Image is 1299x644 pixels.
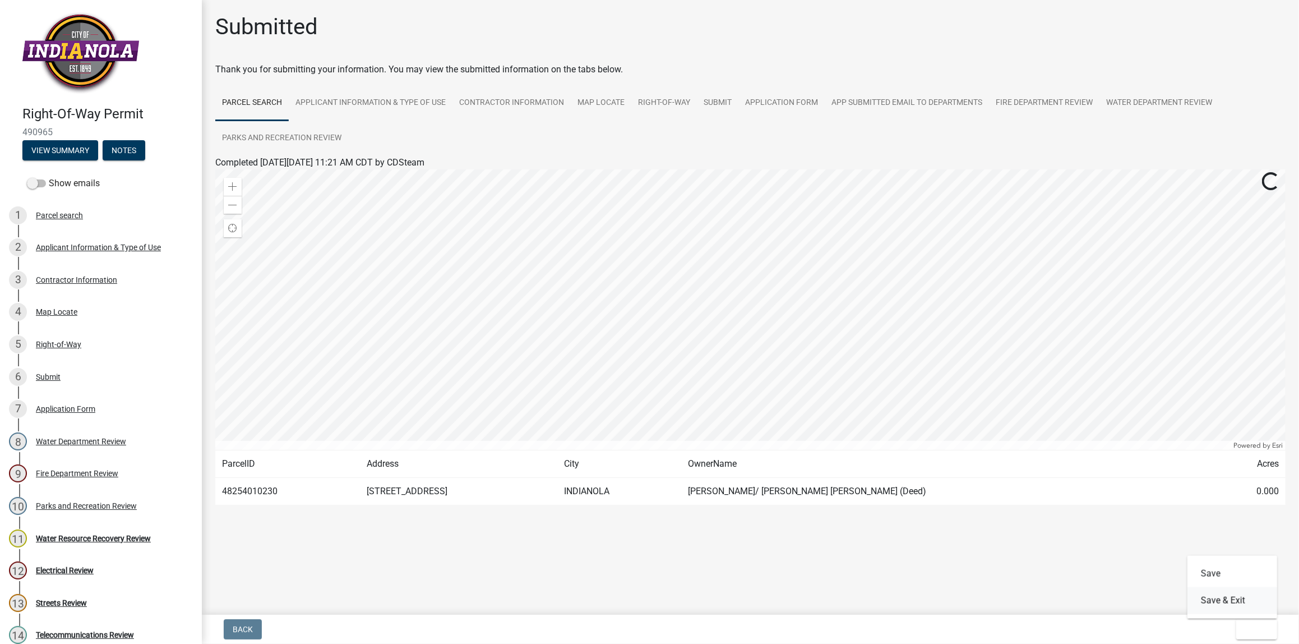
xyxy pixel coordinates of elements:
[9,433,27,450] div: 8
[224,219,242,237] div: Find my location
[215,13,318,40] h1: Submitted
[36,438,126,445] div: Water Department Review
[215,85,289,121] a: Parcel search
[557,450,681,478] td: City
[1099,85,1219,121] a: Water Department Review
[9,594,27,612] div: 13
[1245,625,1261,634] span: Exit
[9,206,27,224] div: 1
[103,146,145,155] wm-modal-confirm: Notes
[697,85,738,121] a: Submit
[9,303,27,321] div: 4
[360,450,557,478] td: Address
[1231,441,1286,450] div: Powered by
[557,478,681,505] td: INDIANOLA
[9,626,27,644] div: 14
[215,478,360,505] td: 48254010230
[36,308,77,316] div: Map Locate
[738,85,825,121] a: Application Form
[36,567,94,574] div: Electrical Review
[9,335,27,353] div: 5
[22,140,98,160] button: View Summary
[27,177,100,190] label: Show emails
[233,625,253,634] span: Back
[22,146,98,155] wm-modal-confirm: Summary
[36,243,161,251] div: Applicant Information & Type of Use
[36,470,118,477] div: Fire Department Review
[36,535,151,542] div: Water Resource Recovery Review
[452,85,571,121] a: Contractor Information
[36,502,137,510] div: Parks and Recreation Review
[224,196,242,214] div: Zoom out
[681,478,1210,505] td: [PERSON_NAME]/ [PERSON_NAME] [PERSON_NAME] (Deed)
[9,530,27,548] div: 11
[103,140,145,160] button: Notes
[1210,478,1286,505] td: 0.000
[9,271,27,289] div: 3
[989,85,1099,121] a: Fire Department Review
[360,478,557,505] td: [STREET_ADDRESS]
[224,178,242,196] div: Zoom in
[36,599,87,607] div: Streets Review
[9,368,27,386] div: 6
[224,619,262,640] button: Back
[9,238,27,256] div: 2
[571,85,631,121] a: Map Locate
[215,63,1286,76] div: Thank you for submitting your information. You may view the submitted information on the tabs below.
[1187,560,1277,587] button: Save
[36,373,61,381] div: Submit
[289,85,452,121] a: Applicant Information & Type of Use
[1210,450,1286,478] td: Acres
[215,157,424,168] span: Completed [DATE][DATE] 11:21 AM CDT by CDSteam
[9,497,27,515] div: 10
[9,562,27,579] div: 12
[22,106,193,122] h4: Right-Of-Way Permit
[215,121,348,157] a: Parks and Recreation Review
[9,464,27,482] div: 9
[36,276,117,284] div: Contractor Information
[1272,441,1283,449] a: Esri
[36,405,95,413] div: Application Form
[825,85,989,121] a: App Submitted Email to Departments
[1236,619,1277,640] button: Exit
[36,211,83,219] div: Parcel search
[9,400,27,418] div: 7
[36,631,134,639] div: Telecommunications Review
[1187,556,1277,619] div: Exit
[22,127,179,137] span: 490965
[22,12,139,94] img: City of Indianola, Iowa
[215,450,360,478] td: ParcelID
[1187,587,1277,614] button: Save & Exit
[681,450,1210,478] td: OwnerName
[36,341,81,348] div: Right-of-Way
[631,85,697,121] a: Right-of-Way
